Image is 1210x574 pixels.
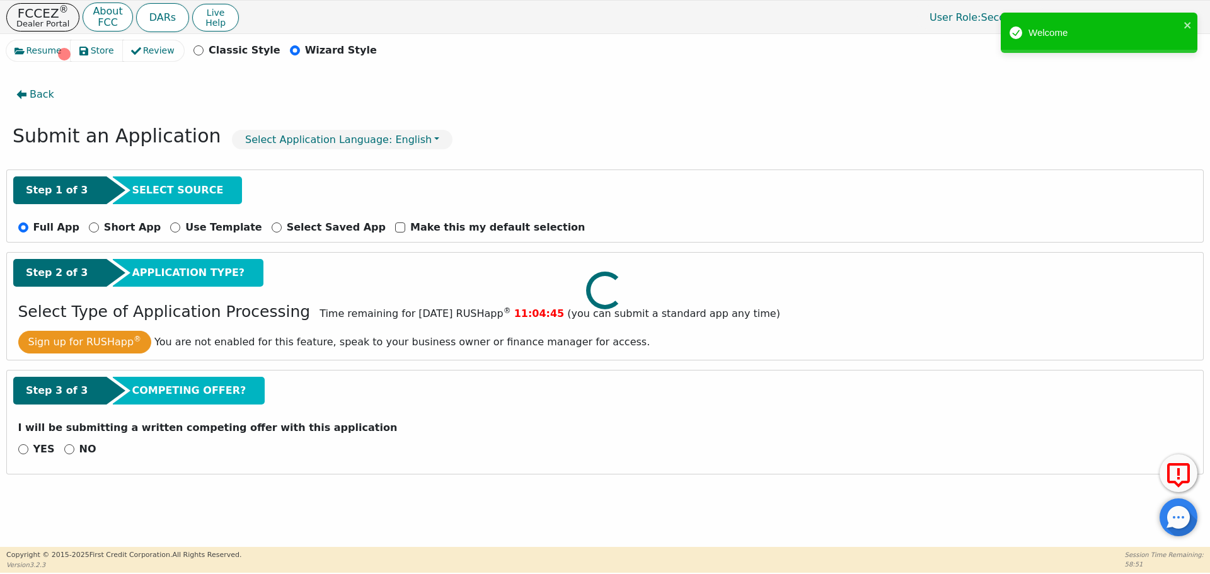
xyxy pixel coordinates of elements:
[1125,560,1204,569] p: 58:51
[16,7,69,20] p: FCCEZ
[1050,8,1204,27] button: 4071A:[PERSON_NAME]
[93,6,122,16] p: About
[930,11,981,23] span: User Role :
[1028,26,1180,40] div: Welcome
[1160,454,1197,492] button: Report Error to FCC
[93,18,122,28] p: FCC
[205,8,226,18] span: Live
[172,551,241,559] span: All Rights Reserved.
[917,5,1047,30] a: User Role:Secondary
[205,18,226,28] span: Help
[6,550,241,561] p: Copyright © 2015- 2025 First Credit Corporation.
[6,3,79,32] button: FCCEZ®Dealer Portal
[1125,550,1204,560] p: Session Time Remaining:
[917,5,1047,30] p: Secondary
[6,560,241,570] p: Version 3.2.3
[136,3,189,32] button: DARs
[83,3,132,32] button: AboutFCC
[16,20,69,28] p: Dealer Portal
[1184,18,1192,32] button: close
[192,4,239,32] button: LiveHelp
[59,4,69,15] sup: ®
